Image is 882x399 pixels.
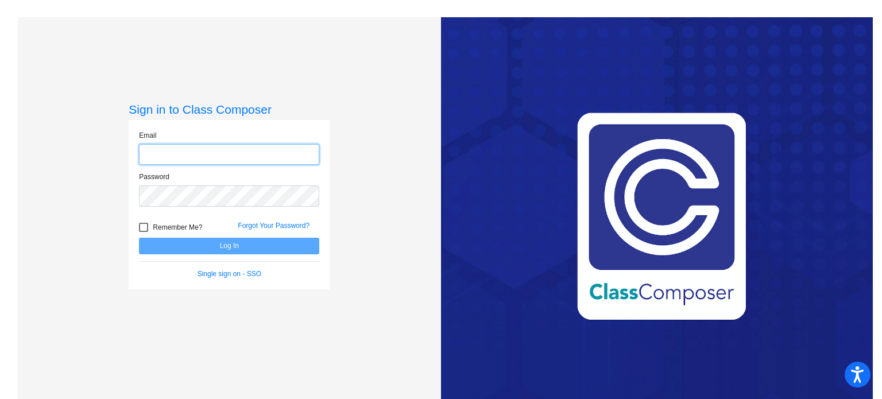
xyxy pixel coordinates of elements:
[139,238,319,254] button: Log In
[129,102,330,117] h3: Sign in to Class Composer
[198,270,261,278] a: Single sign on - SSO
[139,130,156,141] label: Email
[238,222,310,230] a: Forgot Your Password?
[153,220,202,234] span: Remember Me?
[139,172,169,182] label: Password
